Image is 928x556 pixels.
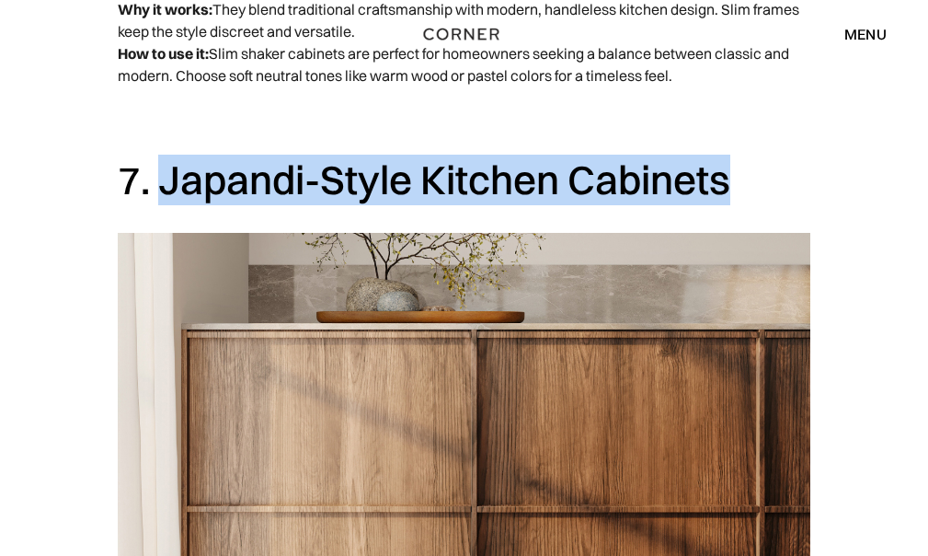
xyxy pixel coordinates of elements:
[118,96,810,136] p: ‍
[422,22,506,46] a: home
[118,155,810,205] h2: 7. Japandi-Style Kitchen Cabinets
[826,18,887,50] div: menu
[844,27,887,41] div: menu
